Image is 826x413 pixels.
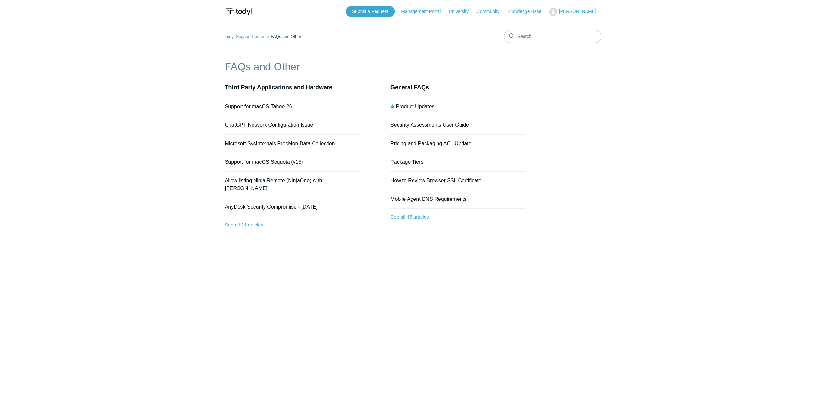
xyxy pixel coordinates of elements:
a: How to Review Browser SSL Certificate [390,178,481,183]
li: FAQs and Other [265,34,301,39]
a: Allow listing Ninja Remote (NinjaOne) with [PERSON_NAME] [225,178,322,191]
a: See all 45 articles [390,209,526,226]
li: Todyl Support Center [225,34,266,39]
h1: FAQs and Other [225,59,526,74]
svg: Promoted article [390,104,394,108]
button: [PERSON_NAME] [549,8,601,16]
a: Community [476,8,506,15]
input: Search [504,30,601,43]
a: ChatGPT Network Configuration Issue [225,122,313,128]
a: Submit a Request [346,6,395,17]
a: Support for macOS Sequoia (v15) [225,159,303,165]
img: Todyl Support Center Help Center home page [225,6,253,18]
a: Pricing and Packaging ACL Update [390,141,471,146]
a: Todyl Support Center [225,34,265,39]
a: Package Tiers [390,159,423,165]
a: Third Party Applications and Hardware [225,84,332,91]
a: General FAQs [390,84,429,91]
a: Knowledge Base [507,8,548,15]
a: Microsoft SysInternals ProcMon Data Collection [225,141,335,146]
a: Support for macOS Tahoe 26 [225,104,292,109]
a: Management Portal [401,8,447,15]
a: University [449,8,475,15]
a: Security Assessments User Guide [390,122,469,128]
a: Mobile Agent DNS Requirements [390,196,467,202]
a: AnyDesk Security Compromise - [DATE] [225,204,318,210]
span: [PERSON_NAME] [559,9,596,14]
a: Product Updates [396,104,434,109]
a: See all 24 articles [225,216,361,234]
